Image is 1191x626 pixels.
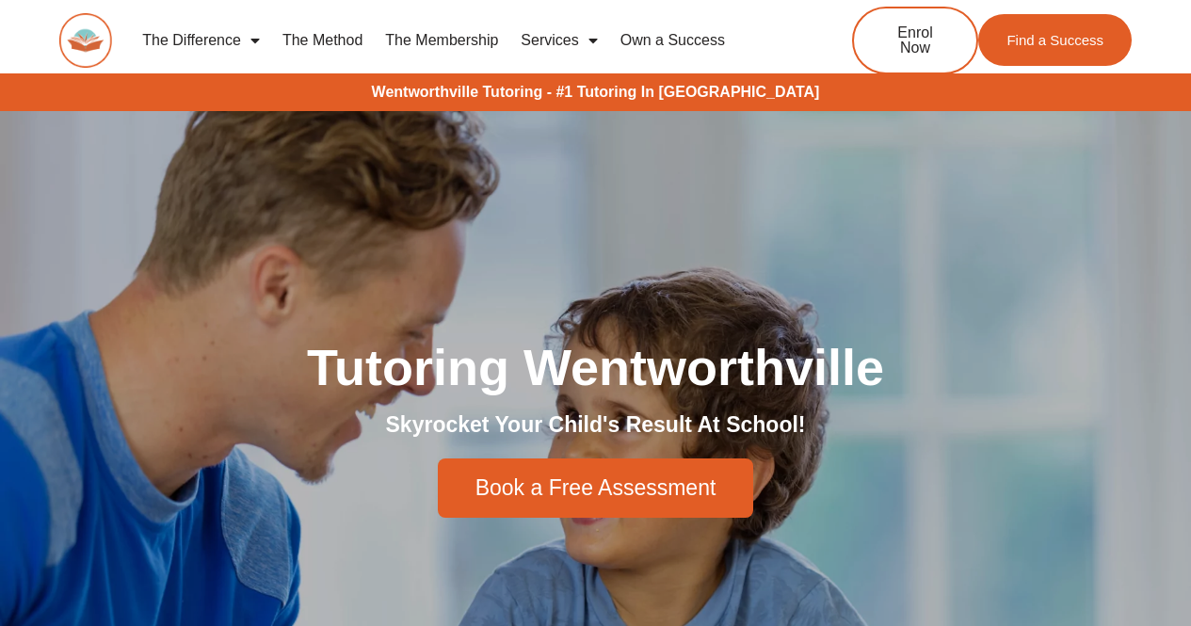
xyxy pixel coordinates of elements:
span: Find a Success [1006,33,1103,47]
h2: Skyrocket Your Child's Result At School! [69,411,1123,440]
span: Book a Free Assessment [475,477,716,499]
span: Enrol Now [882,25,948,56]
a: Own a Success [609,19,736,62]
a: Enrol Now [852,7,978,74]
a: The Difference [131,19,271,62]
a: Find a Success [978,14,1132,66]
h1: Tutoring Wentworthville [69,342,1123,393]
a: The Method [271,19,374,62]
a: Book a Free Assessment [438,458,754,518]
nav: Menu [131,19,790,62]
a: The Membership [374,19,509,62]
a: Services [509,19,608,62]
